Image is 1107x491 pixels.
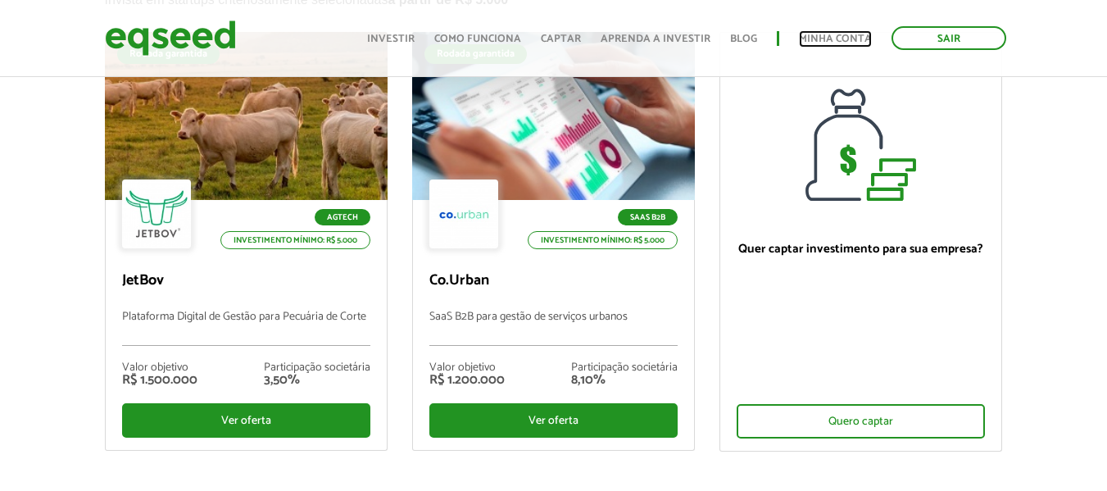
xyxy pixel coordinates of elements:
[891,26,1006,50] a: Sair
[429,374,505,387] div: R$ 1.200.000
[434,34,521,44] a: Como funciona
[122,403,370,438] div: Ver oferta
[122,272,370,290] p: JetBov
[122,362,197,374] div: Valor objetivo
[412,32,695,451] a: Rodada garantida SaaS B2B Investimento mínimo: R$ 5.000 Co.Urban SaaS B2B para gestão de serviços...
[618,209,678,225] p: SaaS B2B
[571,374,678,387] div: 8,10%
[264,362,370,374] div: Participação societária
[541,34,581,44] a: Captar
[367,34,415,44] a: Investir
[730,34,757,44] a: Blog
[601,34,710,44] a: Aprenda a investir
[429,403,678,438] div: Ver oferta
[220,231,370,249] p: Investimento mínimo: R$ 5.000
[429,272,678,290] p: Co.Urban
[528,231,678,249] p: Investimento mínimo: R$ 5.000
[571,362,678,374] div: Participação societária
[122,311,370,346] p: Plataforma Digital de Gestão para Pecuária de Corte
[105,32,388,451] a: Rodada garantida Agtech Investimento mínimo: R$ 5.000 JetBov Plataforma Digital de Gestão para Pe...
[105,16,236,60] img: EqSeed
[719,32,1002,452] a: Quer captar investimento para sua empresa? Quero captar
[737,404,985,439] div: Quero captar
[799,34,872,44] a: Minha conta
[264,374,370,387] div: 3,50%
[315,209,370,225] p: Agtech
[429,362,505,374] div: Valor objetivo
[122,374,197,387] div: R$ 1.500.000
[429,311,678,346] p: SaaS B2B para gestão de serviços urbanos
[737,242,985,257] p: Quer captar investimento para sua empresa?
